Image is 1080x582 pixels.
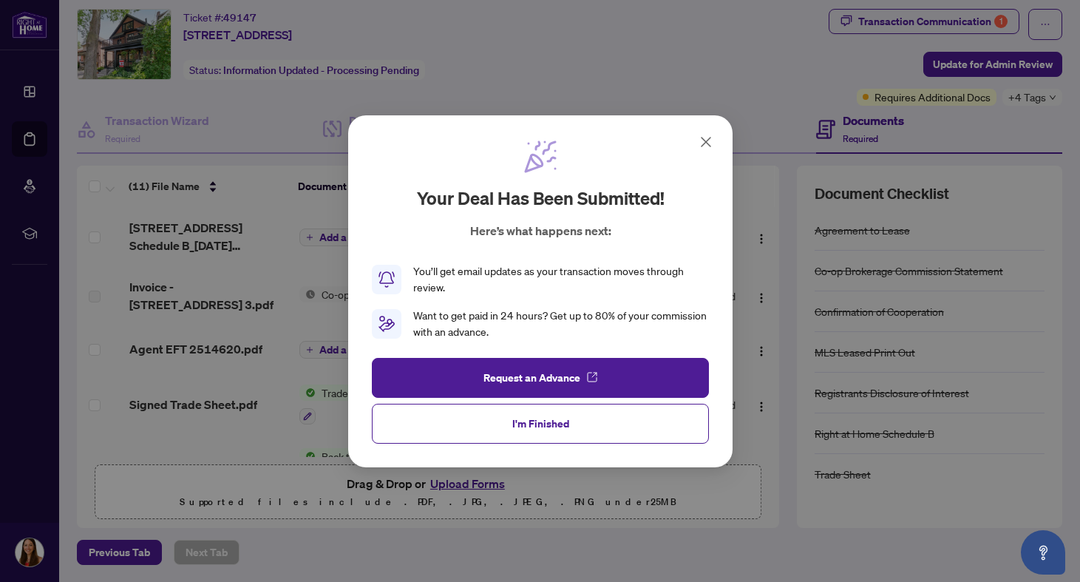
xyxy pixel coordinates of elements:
button: I'm Finished [372,403,709,443]
button: Open asap [1021,530,1065,575]
span: Request an Advance [483,365,580,389]
div: Want to get paid in 24 hours? Get up to 80% of your commission with an advance. [413,308,709,340]
span: I'm Finished [512,411,568,435]
h2: Your deal has been submitted! [416,186,664,210]
button: Request an Advance [372,357,709,397]
p: Here’s what happens next: [469,222,611,240]
div: You’ll get email updates as your transaction moves through review. [413,263,709,296]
